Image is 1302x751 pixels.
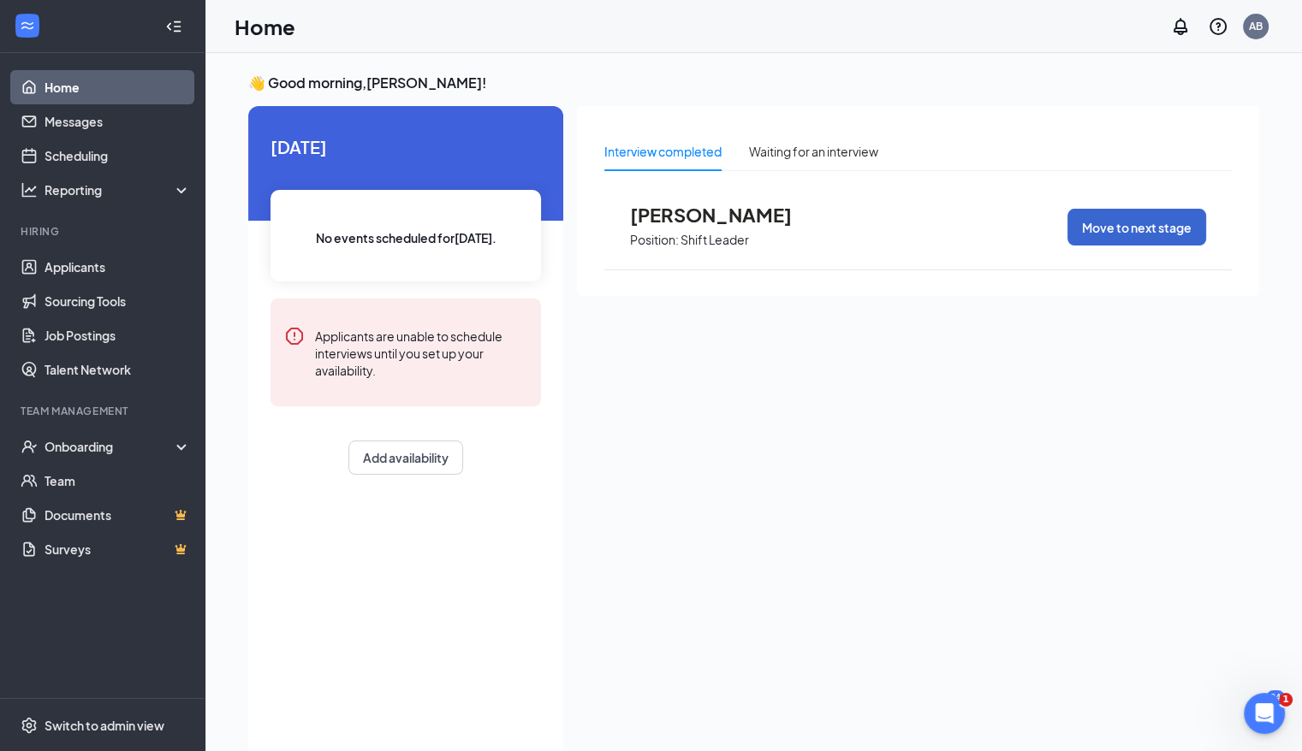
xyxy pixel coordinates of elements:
[21,438,38,455] svg: UserCheck
[45,284,191,318] a: Sourcing Tools
[21,404,187,418] div: Team Management
[1244,693,1285,734] iframe: Intercom live chat
[45,139,191,173] a: Scheduling
[1170,16,1191,37] svg: Notifications
[604,142,722,161] div: Interview completed
[165,18,182,35] svg: Collapse
[21,717,38,734] svg: Settings
[1208,16,1228,37] svg: QuestionInfo
[45,438,176,455] div: Onboarding
[45,532,191,566] a: SurveysCrown
[45,318,191,352] a: Job Postings
[630,232,679,248] p: Position:
[1279,693,1293,707] span: 1
[749,142,878,161] div: Waiting for an interview
[316,228,496,247] span: No events scheduled for [DATE] .
[45,717,164,734] div: Switch to admin view
[19,17,36,34] svg: WorkstreamLogo
[45,104,191,139] a: Messages
[45,181,192,198] div: Reporting
[681,232,749,248] p: Shift Leader
[284,326,305,346] svg: Error
[235,12,295,41] h1: Home
[1067,209,1206,245] button: Move to next stage
[45,352,191,387] a: Talent Network
[248,74,1259,92] h3: 👋 Good morning, [PERSON_NAME] !
[45,70,191,104] a: Home
[271,133,541,160] span: [DATE]
[1249,19,1263,33] div: AB
[21,181,38,198] svg: Analysis
[45,464,191,498] a: Team
[45,498,191,532] a: DocumentsCrown
[45,250,191,284] a: Applicants
[21,224,187,239] div: Hiring
[315,326,527,379] div: Applicants are unable to schedule interviews until you set up your availability.
[348,441,463,475] button: Add availability
[1266,690,1285,705] div: 24
[630,204,818,226] span: [PERSON_NAME]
